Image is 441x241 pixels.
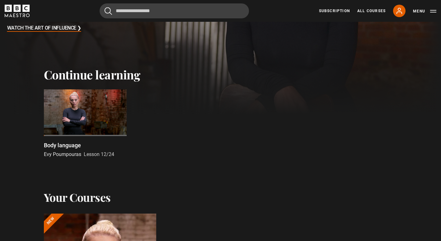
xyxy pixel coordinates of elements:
[357,8,386,14] a: All Courses
[84,151,114,157] span: Lesson 12/24
[44,68,397,82] h2: Continue learning
[100,3,249,18] input: Search
[5,5,30,17] svg: BBC Maestro
[44,89,127,158] a: Body language Evy Poumpouras Lesson 12/24
[413,8,436,14] button: Toggle navigation
[105,7,112,15] button: Submit the search query
[44,191,111,204] h2: Your Courses
[319,8,350,14] a: Subscription
[44,151,81,157] span: Evy Poumpouras
[44,141,81,149] p: Body language
[7,24,81,33] h3: Watch The Art of Influence ❯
